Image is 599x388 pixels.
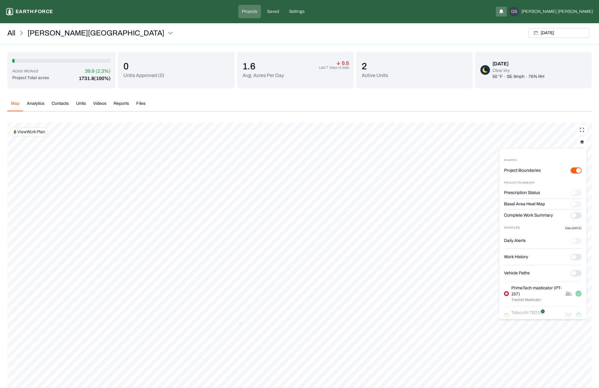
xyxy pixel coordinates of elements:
[243,72,284,79] p: Avg. Acres Per Day
[521,9,557,15] span: [PERSON_NAME]
[504,270,530,276] label: Vehicle Paths
[480,65,490,75] img: clear-sky-night-D7zLJEpc.png
[492,60,544,68] div: [DATE]
[6,8,13,15] img: earthforce-logo-white-uG4MPadI.svg
[361,61,388,72] p: 2
[12,75,49,82] p: Project Total acres
[12,68,38,74] p: Acres Worked
[504,201,545,207] label: Basal Area Heat Map
[504,74,506,80] p: ·
[133,101,149,111] button: Files
[123,61,164,72] p: 0
[509,7,593,16] button: GS[PERSON_NAME][PERSON_NAME]
[96,68,111,75] p: (2.3%)
[285,5,308,18] a: Settings
[79,75,111,82] p: 1731.8 (100%)
[337,61,349,65] p: 0.5
[504,238,526,244] label: Daily Alerts
[504,167,541,173] label: Project Boundaries
[504,254,528,260] label: Work History
[85,68,94,75] p: 39.9
[528,28,589,38] button: [DATE]
[504,190,540,196] label: Prescription Status
[17,129,45,135] p: View Work Plan
[110,101,133,111] button: Reports
[507,74,524,80] p: SE 9mph
[526,74,527,80] p: ·
[27,28,164,38] p: [PERSON_NAME][GEOGRAPHIC_DATA]
[565,226,582,230] p: Date [DATE]
[504,181,582,185] div: Project Summary
[509,7,519,16] div: GS
[511,285,564,297] p: PrimeTech masticator (PT-157)
[558,9,593,15] span: [PERSON_NAME]
[528,74,544,80] p: 76% RH
[16,8,53,15] p: Earth force
[289,9,305,15] p: Settings
[504,212,553,218] label: Complete Work Summary
[23,101,48,111] button: Analytics
[263,5,283,18] a: Saved
[243,61,284,72] p: 1.6
[337,61,340,65] img: arrow
[242,9,257,15] p: Projects
[240,323,241,324] button: 3
[72,101,89,111] button: Units
[238,5,261,18] a: Projects
[7,28,15,38] a: All
[7,101,23,111] button: Map
[48,101,72,111] button: Contacts
[492,74,503,80] p: 50 °F
[361,72,388,79] p: Active Units
[89,101,110,111] button: Videos
[319,65,349,70] p: Last 7 days of data
[504,158,582,163] div: Shapes
[511,297,564,302] p: Tracked Masticator
[504,226,520,230] p: Vehicles
[267,9,279,15] p: Saved
[123,72,164,79] p: Untis Approved ( 0 )
[492,68,544,74] p: Clear sky
[580,140,584,144] img: layerIcon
